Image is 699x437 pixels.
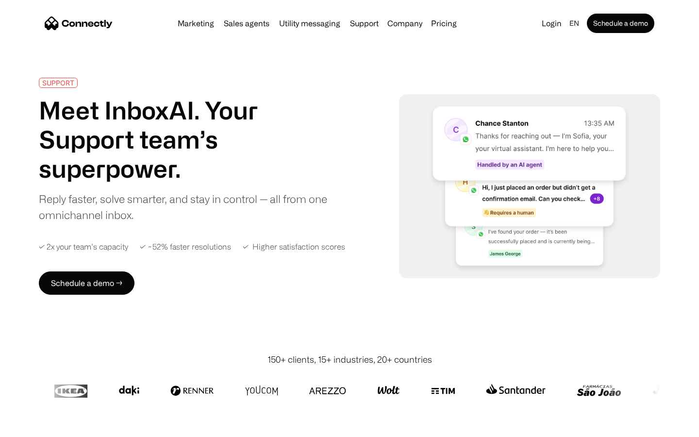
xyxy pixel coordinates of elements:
[387,17,422,30] div: Company
[39,242,128,252] div: ✓ 2x your team’s capacity
[174,19,218,27] a: Marketing
[267,353,432,366] div: 150+ clients, 15+ industries, 20+ countries
[427,19,461,27] a: Pricing
[538,17,566,30] a: Login
[39,191,334,223] div: Reply faster, solve smarter, and stay in control — all from one omnichannel inbox.
[275,19,344,27] a: Utility messaging
[587,14,654,33] a: Schedule a demo
[42,79,74,86] div: SUPPORT
[10,419,58,434] aside: Language selected: English
[39,271,134,295] a: Schedule a demo →
[19,420,58,434] ul: Language list
[140,242,231,252] div: ✓ ~52% faster resolutions
[243,242,345,252] div: ✓ Higher satisfaction scores
[569,17,579,30] div: en
[346,19,383,27] a: Support
[39,96,334,183] h1: Meet InboxAI. Your Support team’s superpower.
[220,19,273,27] a: Sales agents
